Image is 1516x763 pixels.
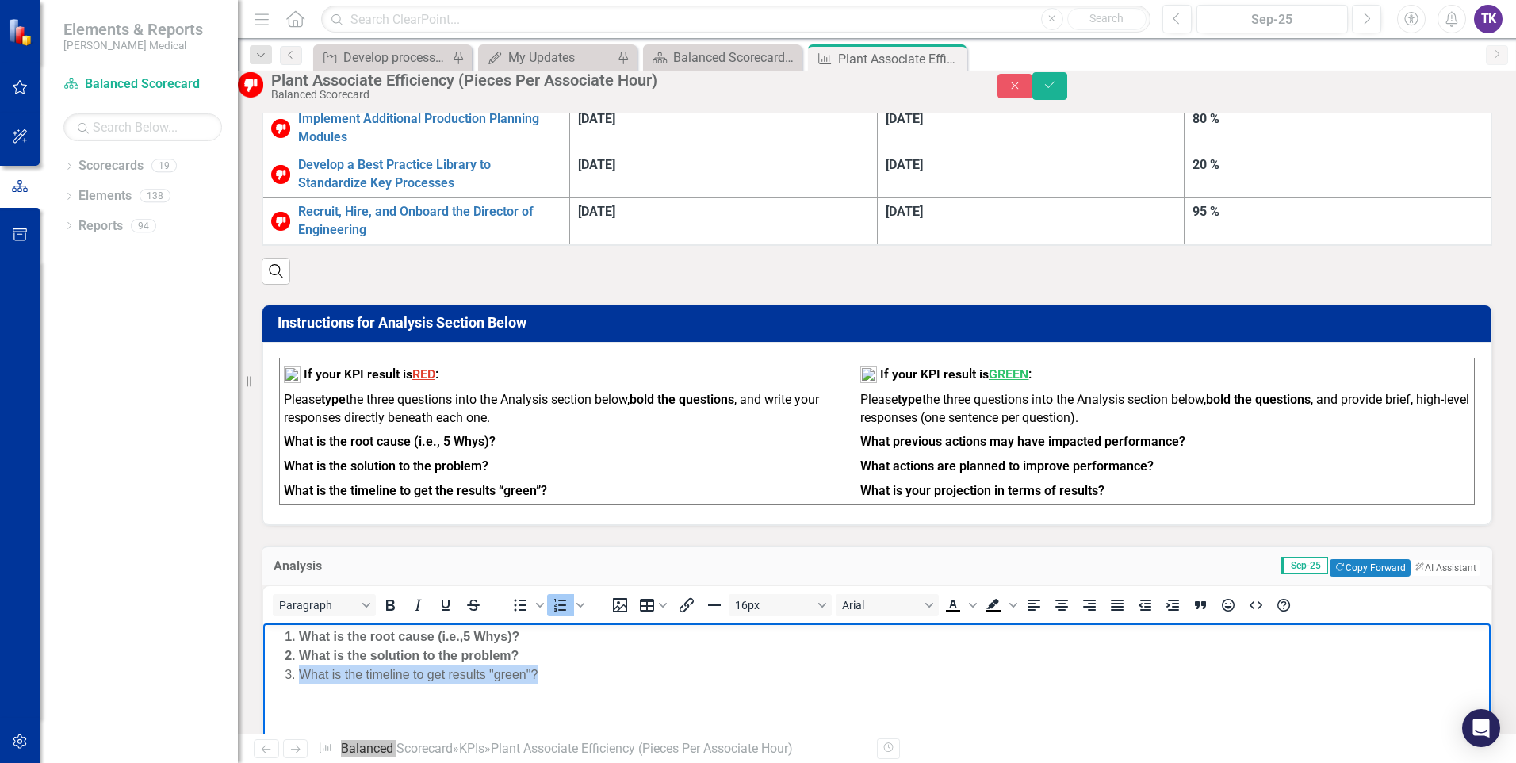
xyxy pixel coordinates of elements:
td: Double-Click to Edit [877,151,1185,198]
span: [DATE] [578,111,615,126]
input: Search Below... [63,113,222,141]
button: Increase indent [1159,594,1186,616]
a: Balanced Scorecard Welcome Page [647,48,798,67]
div: 138 [140,190,170,203]
button: Strikethrough [460,594,487,616]
div: 19 [151,159,177,173]
span: 16px [735,599,813,612]
td: Double-Click to Edit [1185,105,1492,151]
a: Develop process/capability to leverage projects across locations [317,48,448,67]
p: Please the three questions into the Analysis section below, , and write your responses directly b... [284,391,852,431]
button: AI Assistant [1411,560,1480,576]
img: Below Target [271,119,290,138]
strong: What is your projection in terms of results? [860,483,1104,498]
a: Develop a Best Practice Library to Standardize Key Processes [298,156,561,193]
a: Recruit, Hire, and Onboard the Director of Engineering [298,203,561,240]
img: ClearPoint Strategy [8,17,36,45]
td: Double-Click to Edit Right Click for Context Menu [262,105,570,151]
button: Align right [1076,594,1103,616]
strong: If your KPI result is : [304,366,438,381]
td: Double-Click to Edit Right Click for Context Menu [262,198,570,245]
td: Double-Click to Edit [1185,198,1492,245]
button: Justify [1104,594,1131,616]
button: Bold [377,594,404,616]
strong: type [898,392,922,407]
a: Elements [78,187,132,205]
td: Double-Click to Edit [877,105,1185,151]
td: Double-Click to Edit [1185,151,1492,198]
div: » » [318,740,865,758]
div: Balanced Scorecard [271,89,966,101]
span: [DATE] [578,204,615,219]
div: 95 % [1193,203,1483,221]
span: [DATE] [886,111,923,126]
span: [DATE] [886,157,923,172]
img: Below Target [238,72,263,98]
button: Align center [1048,594,1075,616]
div: 80 % [1193,110,1483,128]
span: Elements & Reports [63,20,203,39]
td: Double-Click to Edit Right Click for Context Menu [262,151,570,198]
strong: What is the timeline to get the results “green”? [284,483,547,498]
span: Arial [842,599,920,612]
button: Insert/edit link [673,594,700,616]
strong: What is the solution to the problem? [284,458,488,474]
div: Develop process/capability to leverage projects across locations [343,48,448,67]
div: 94 [131,219,156,232]
td: Double-Click to Edit [570,151,878,198]
td: To enrich screen reader interactions, please activate Accessibility in Grammarly extension settings [856,358,1475,504]
button: Italic [404,594,431,616]
button: Underline [432,594,459,616]
button: Search [1067,8,1147,30]
small: [PERSON_NAME] Medical [63,39,203,52]
h3: Analysis [274,559,510,573]
div: Text color Black [940,594,979,616]
img: Below Target [271,165,290,184]
img: Below Target [271,212,290,231]
button: Decrease indent [1131,594,1158,616]
td: Double-Click to Edit [570,105,878,151]
span: Paragraph [279,599,357,612]
a: My Updates [482,48,613,67]
button: Horizontal line [701,594,728,616]
button: Table [634,594,672,616]
img: mceclip1%20v16.png [860,366,877,383]
button: Block Paragraph [273,594,376,616]
div: Background color Black [980,594,1020,616]
strong: What is the root cause (i.e., 5 Whys)? [284,434,496,449]
button: HTML Editor [1242,594,1269,616]
span: [DATE] [578,157,615,172]
span: [DATE] [886,204,923,219]
button: Align left [1020,594,1047,616]
strong: type [321,392,346,407]
button: Blockquote [1187,594,1214,616]
button: Font Arial [836,594,939,616]
span: Search [1089,12,1124,25]
strong: If your KPI result is : [880,366,1032,381]
a: Reports [78,217,123,236]
a: Balanced Scorecard [63,75,222,94]
span: GREEN [989,366,1028,381]
button: Help [1270,594,1297,616]
button: Insert image [607,594,634,616]
td: Double-Click to Edit [877,198,1185,245]
span: RED [412,366,435,381]
strong: bold the questions [630,392,734,407]
div: Plant Associate Efficiency (Pieces Per Associate Hour) [491,741,793,756]
div: Open Intercom Messenger [1462,709,1500,747]
div: My Updates [508,48,613,67]
a: Scorecards [78,157,144,175]
img: mceclip2%20v12.png [284,366,301,383]
div: Balanced Scorecard Welcome Page [673,48,798,67]
div: Plant Associate Efficiency (Pieces Per Associate Hour) [838,49,963,69]
button: TK [1474,5,1503,33]
strong: What previous actions may have impacted performance? [860,434,1185,449]
h3: Instructions for Analysis Section Below [278,315,1482,331]
div: Bullet list [507,594,546,616]
div: 20 % [1193,156,1483,174]
input: Search ClearPoint... [321,6,1150,33]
